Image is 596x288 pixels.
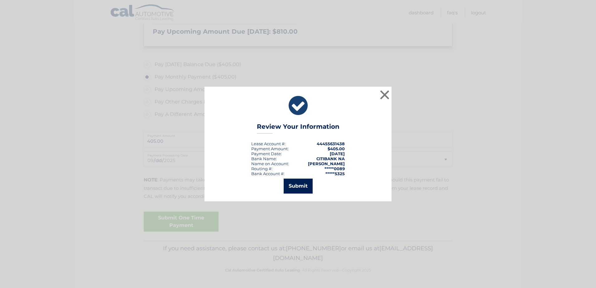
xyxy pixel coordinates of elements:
h3: Review Your Information [257,123,339,134]
div: Lease Account #: [251,141,286,146]
strong: [PERSON_NAME] [308,161,345,166]
span: $405.00 [328,146,345,151]
div: : [251,151,282,156]
span: [DATE] [330,151,345,156]
button: × [378,89,391,101]
div: Routing #: [251,166,272,171]
div: Bank Name: [251,156,277,161]
span: Payment Date [251,151,281,156]
div: Name on Account: [251,161,289,166]
strong: CITIBANK NA [316,156,345,161]
strong: 44455631438 [317,141,345,146]
div: Payment Amount: [251,146,289,151]
button: Submit [284,179,313,194]
div: Bank Account #: [251,171,285,176]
